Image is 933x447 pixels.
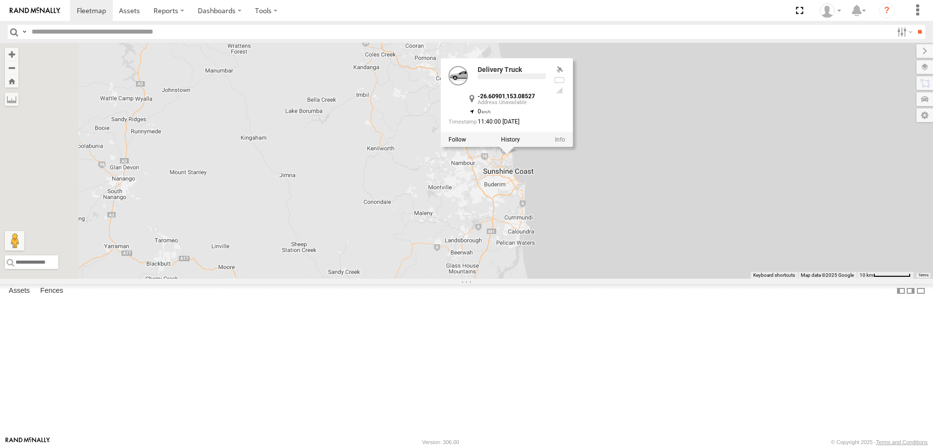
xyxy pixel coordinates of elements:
[916,108,933,122] label: Map Settings
[893,25,914,39] label: Search Filter Options
[478,92,505,99] strong: -26.60901
[5,74,18,88] button: Zoom Home
[553,87,565,94] div: Last Event GSM Signal Strength
[10,7,60,14] img: rand-logo.svg
[449,119,546,126] div: Date/time of location update
[5,437,50,447] a: Visit our Website
[553,66,565,73] div: Valid GPS Fix
[860,272,873,278] span: 10 km
[478,65,522,73] a: Delivery Truck
[506,92,535,99] strong: 153.08527
[4,284,35,298] label: Assets
[816,3,845,18] div: Laura Van Bruggen
[478,93,546,105] div: ,
[5,92,18,106] label: Measure
[918,273,929,277] a: Terms (opens in new tab)
[857,272,914,279] button: Map scale: 10 km per 73 pixels
[422,439,459,445] div: Version: 306.00
[801,272,854,278] span: Map data ©2025 Google
[5,231,24,250] button: Drag Pegman onto the map to open Street View
[449,136,466,143] label: Realtime tracking of Asset
[916,284,926,298] label: Hide Summary Table
[906,284,916,298] label: Dock Summary Table to the Right
[478,107,491,114] span: 0
[5,61,18,74] button: Zoom out
[876,439,928,445] a: Terms and Conditions
[896,284,906,298] label: Dock Summary Table to the Left
[879,3,895,18] i: ?
[831,439,928,445] div: © Copyright 2025 -
[501,136,520,143] label: View Asset History
[449,66,468,85] a: View Asset Details
[553,76,565,84] div: No battery health information received from this device.
[5,48,18,61] button: Zoom in
[35,284,68,298] label: Fences
[753,272,795,279] button: Keyboard shortcuts
[555,136,565,143] a: View Asset Details
[20,25,28,39] label: Search Query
